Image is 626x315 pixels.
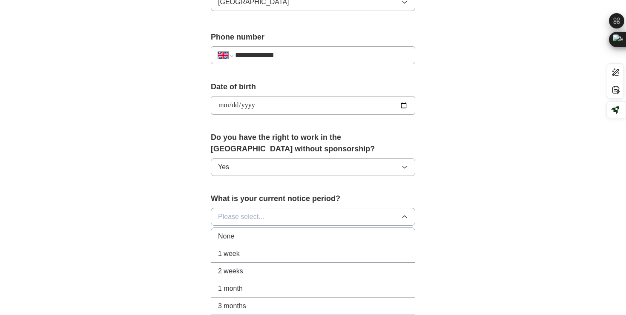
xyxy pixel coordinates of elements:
label: What is your current notice period? [211,193,415,204]
span: None [218,231,234,241]
label: Do you have the right to work in the [GEOGRAPHIC_DATA] without sponsorship? [211,132,415,155]
span: 1 week [218,249,240,259]
label: Date of birth [211,81,415,93]
span: Yes [218,162,229,172]
label: Phone number [211,31,415,43]
span: 1 month [218,284,243,294]
span: 2 weeks [218,266,243,276]
button: Yes [211,158,415,176]
button: Please select... [211,208,415,226]
span: Please select... [218,212,264,222]
span: 3 months [218,301,246,311]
